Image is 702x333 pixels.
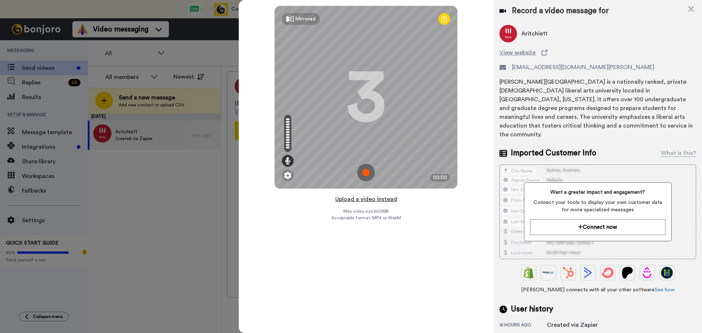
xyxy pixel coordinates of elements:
span: [PERSON_NAME] connects with all your other software [499,286,696,294]
div: [PERSON_NAME][GEOGRAPHIC_DATA] is a nationally ranked, private [DEMOGRAPHIC_DATA] liberal arts un... [499,77,696,139]
img: Patreon [622,267,633,279]
img: ic_gear.svg [284,172,291,179]
div: 15 hours ago [499,322,547,329]
button: Upload a video instead [333,194,399,204]
div: 3 [346,70,386,125]
span: Want a greater impact and engagement? [530,189,665,196]
span: Max video size: 500 MB [343,208,389,214]
button: Connect now [530,219,665,235]
img: Ontraport [543,267,554,279]
img: ActiveCampaign [582,267,594,279]
div: Created via Zapier [547,321,598,329]
span: User history [511,304,553,315]
a: See how [654,287,675,292]
span: Acceptable format: MP4 or WebM [331,215,401,221]
img: GoHighLevel [661,267,673,279]
img: ConvertKit [602,267,614,279]
div: What is this? [661,149,696,158]
div: 00:00 [430,174,450,181]
img: ic_record_start.svg [357,164,375,181]
img: Drip [641,267,653,279]
img: Hubspot [562,267,574,279]
span: Connect your tools to display your own customer data for more specialized messages [530,199,665,213]
img: Shopify [523,267,535,279]
span: [EMAIL_ADDRESS][DOMAIN_NAME][PERSON_NAME] [512,63,654,72]
span: Imported Customer Info [511,148,596,159]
